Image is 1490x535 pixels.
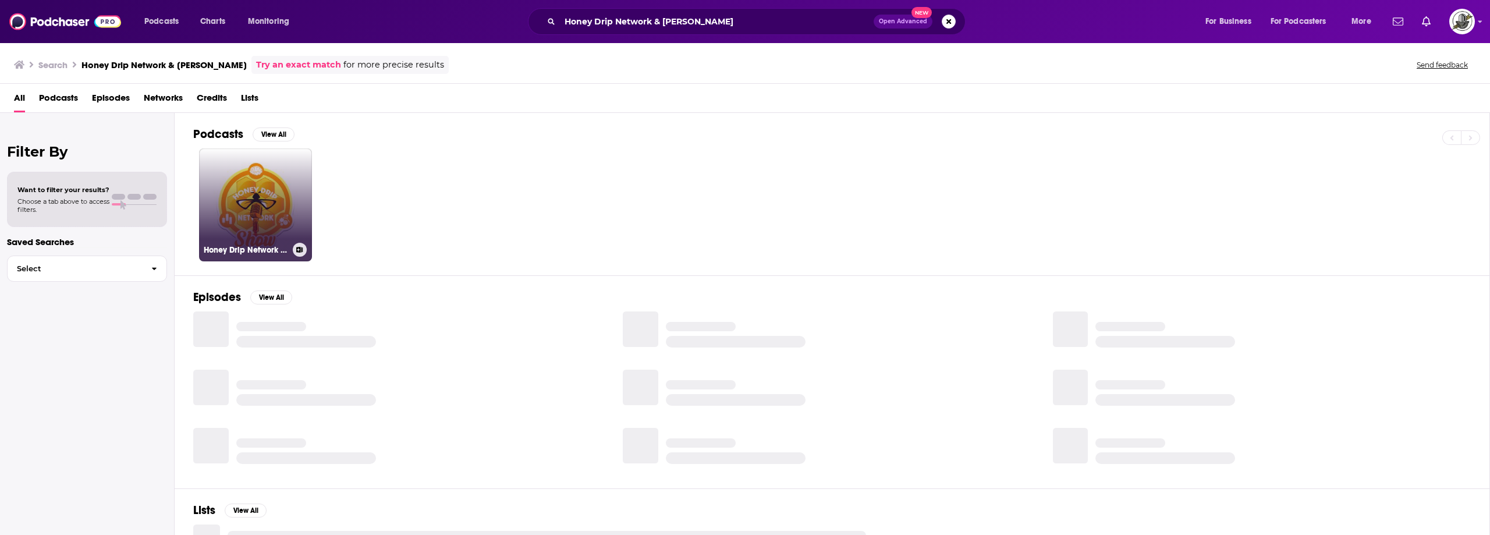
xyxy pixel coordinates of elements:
[874,15,932,29] button: Open AdvancedNew
[199,148,312,261] a: Honey Drip Network Show
[250,290,292,304] button: View All
[193,290,241,304] h2: Episodes
[144,13,179,30] span: Podcasts
[1449,9,1475,34] img: User Profile
[92,88,130,112] a: Episodes
[144,88,183,112] a: Networks
[539,8,977,35] div: Search podcasts, credits, & more...
[1417,12,1435,31] a: Show notifications dropdown
[17,197,109,214] span: Choose a tab above to access filters.
[1205,13,1251,30] span: For Business
[1388,12,1408,31] a: Show notifications dropdown
[193,12,232,31] a: Charts
[8,265,142,272] span: Select
[193,503,215,518] h2: Lists
[7,143,167,160] h2: Filter By
[136,12,194,31] button: open menu
[200,13,225,30] span: Charts
[193,127,243,141] h2: Podcasts
[7,256,167,282] button: Select
[241,88,258,112] a: Lists
[9,10,121,33] img: Podchaser - Follow, Share and Rate Podcasts
[197,88,227,112] a: Credits
[1449,9,1475,34] span: Logged in as PodProMaxBooking
[911,7,932,18] span: New
[193,503,267,518] a: ListsView All
[39,88,78,112] a: Podcasts
[1271,13,1326,30] span: For Podcasters
[1263,12,1343,31] button: open menu
[17,186,109,194] span: Want to filter your results?
[240,12,304,31] button: open menu
[256,58,341,72] a: Try an exact match
[193,290,292,304] a: EpisodesView All
[193,127,295,141] a: PodcastsView All
[1343,12,1386,31] button: open menu
[1197,12,1266,31] button: open menu
[204,245,288,255] h3: Honey Drip Network Show
[38,59,68,70] h3: Search
[560,12,874,31] input: Search podcasts, credits, & more...
[14,88,25,112] a: All
[1449,9,1475,34] button: Show profile menu
[1351,13,1371,30] span: More
[81,59,247,70] h3: Honey Drip Network & [PERSON_NAME]
[1413,60,1471,70] button: Send feedback
[225,504,267,518] button: View All
[253,127,295,141] button: View All
[248,13,289,30] span: Monitoring
[7,236,167,247] p: Saved Searches
[879,19,927,24] span: Open Advanced
[343,58,444,72] span: for more precise results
